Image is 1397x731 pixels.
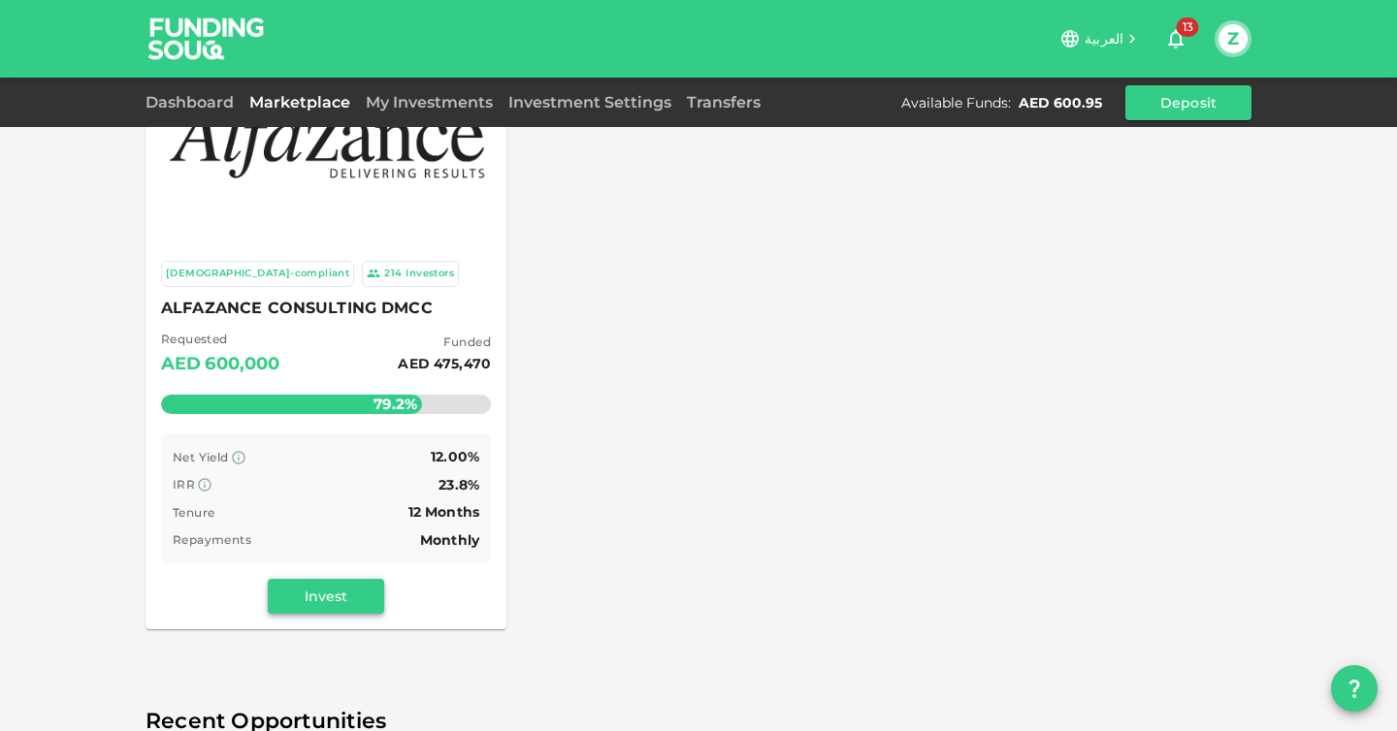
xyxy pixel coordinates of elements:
[408,503,479,521] span: 12 Months
[173,450,229,464] span: Net Yield
[1085,30,1123,48] span: العربية
[501,93,679,111] a: Investment Settings
[146,93,242,111] a: Dashboard
[1019,93,1102,112] div: AED 600.95
[1218,24,1248,53] button: Z
[166,266,349,282] div: [DEMOGRAPHIC_DATA]-compliant
[1177,17,1199,37] span: 13
[1156,19,1195,58] button: 13
[173,477,195,492] span: IRR
[242,93,358,111] a: Marketplace
[358,93,501,111] a: My Investments
[398,333,491,352] span: Funded
[268,579,384,614] button: Invest
[165,81,487,195] img: Marketplace Logo
[173,505,214,520] span: Tenure
[1125,85,1251,120] button: Deposit
[161,295,491,322] span: ALFAZANCE CONSULTING DMCC
[439,476,479,493] span: 23.8%
[679,93,768,111] a: Transfers
[431,448,479,465] span: 12.00%
[420,531,479,549] span: Monthly
[384,266,402,282] div: 214
[901,93,1011,112] div: Available Funds :
[173,532,251,547] span: Repayments
[1331,665,1378,712] button: question
[161,330,280,349] span: Requested
[406,266,454,282] div: Investors
[146,20,506,629] a: Marketplace Logo [DEMOGRAPHIC_DATA]-compliant 214Investors ALFAZANCE CONSULTING DMCC Requested AE...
